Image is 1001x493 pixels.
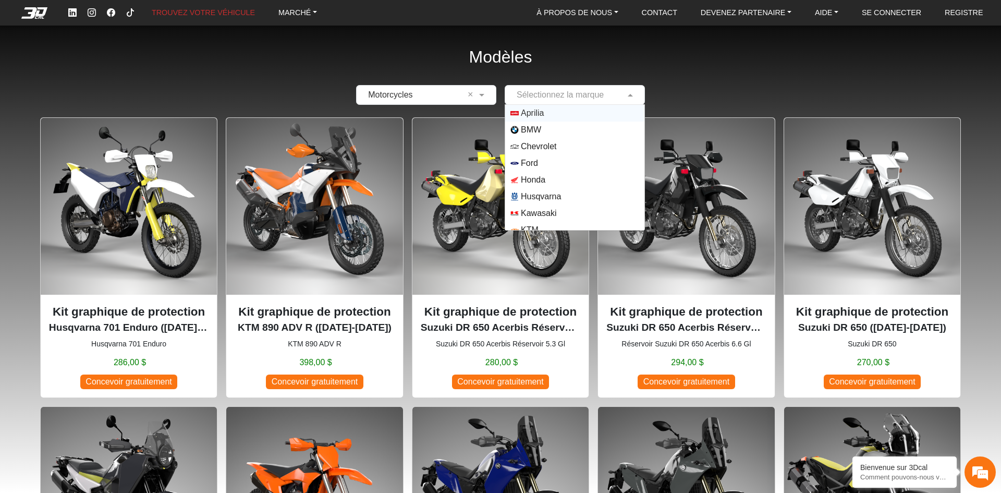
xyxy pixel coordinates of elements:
font: Concevoir gratuitement [272,377,358,386]
font: Suzuki DR 650 Acerbis Réservoir 5.3 Gl ([DATE]-[DATE]) [421,322,687,333]
font: KTM 890 ADV R ([DATE]-[DATE]) [238,322,392,333]
small: Suzuki DR 650 [792,339,952,350]
p: Suzuki DR 650 (1996-2024) [792,320,952,335]
a: MARCHÉ [274,5,321,21]
font: Suzuki DR 650 [848,340,896,348]
div: Husqvarna 701 Enduro [40,117,217,398]
font: AIDE [815,8,833,17]
font: Kit graphique de protection [238,305,390,318]
font: Modèles [469,47,532,66]
div: Suzuki DR 650 [784,117,961,398]
span: Husqvarna [521,190,561,203]
img: DR 6501996-2024 [784,118,960,294]
img: KTM [510,226,519,234]
span: KTM [521,224,539,236]
span: Clean Field [468,89,477,101]
small: KTM 890 ADV R [235,339,394,350]
p: Comment pouvons-nous vous aider? [860,473,949,481]
span: Aprilia [521,107,544,119]
font: Husqvarna 701 Enduro [91,340,166,348]
font: Bienvenue sur 3Dcal [860,463,927,472]
p: Husqvarna 701 Enduro (2016-2024) [49,320,209,335]
small: Suzuki DR 650 Acerbis Réservoir 5.3 Gl [421,339,580,350]
font: Comment pouvons-nous vous aider? [860,473,971,481]
p: Suzuki DR 650 Acerbis Réservoir 5.3 Gl (1996-2024) [421,320,580,335]
a: AIDE [811,5,843,21]
font: 294,00 $ [671,358,703,367]
img: Kawasaki [510,209,519,218]
font: 398,00 $ [299,358,332,367]
font: MARCHÉ [278,8,311,17]
p: KTM 890 ADV R (2023-2025) [235,320,394,335]
a: TROUVEZ VOTRE VÉHICULE [148,5,259,21]
div: Réservoir Suzuki DR 650 Acerbis 6.6 Gl [597,117,775,398]
ng-dropdown-panel: Options List [505,104,645,231]
a: CONTACT [638,5,681,21]
span: Kawasaki [521,207,556,220]
font: Husqvarna 701 Enduro ([DATE]-[DATE]) [49,322,237,333]
small: Husqvarna 701 Enduro [49,339,209,350]
font: Kit graphique de protection [610,305,762,318]
font: Concevoir gratuitement [829,377,915,386]
a: À PROPOS DE NOUS [532,5,622,21]
font: Concevoir gratuitement [643,377,729,386]
img: Aprilia [510,109,519,117]
img: DR 650Acerbis Tank 6.6 Gl1996-2024 [598,118,774,294]
div: Suzuki DR 650 Acerbis Réservoir 5.3 Gl [412,117,589,398]
font: REGISTRE [945,8,983,17]
font: Suzuki DR 650 Acerbis Réservoir 6.6 Gl ([DATE]-[DATE]) [606,322,872,333]
img: BMW [510,126,519,134]
img: 890 ADV R null2023-2025 [226,118,402,294]
img: Husqvarna [510,193,519,201]
font: Kit graphique de protection [796,305,948,318]
font: 280,00 $ [485,358,518,367]
img: DR 650Acerbis Tank 5.3 Gl1996-2024 [412,118,589,294]
img: 701 Enduronull 2016-2024 [41,118,217,294]
font: KTM 890 ADV R [288,340,341,348]
font: Concevoir gratuitement [86,377,172,386]
a: DEVENEZ PARTENAIRE [697,5,796,21]
font: 270,00 $ [857,358,889,367]
span: Ford [521,157,538,170]
span: Honda [521,174,545,186]
font: CONTACT [642,8,677,17]
font: TROUVEZ VOTRE VÉHICULE [152,8,255,17]
font: 286,00 $ [114,358,146,367]
p: Suzuki DR 650 Acerbis Réservoir 6.6 Gl (1996-2024) [606,320,766,335]
font: Suzuki DR 650 Acerbis Réservoir 5.3 Gl [436,340,565,348]
font: Réservoir Suzuki DR 650 Acerbis 6.6 Gl [621,340,751,348]
font: Kit graphique de protection [424,305,577,318]
span: Chevrolet [521,140,556,153]
font: Kit graphique de protection [53,305,205,318]
small: Réservoir Suzuki DR 650 Acerbis 6.6 Gl [606,339,766,350]
div: Bienvenue sur 3Dcal [860,463,949,472]
font: Suzuki DR 650 ([DATE]-[DATE]) [798,322,946,333]
font: À PROPOS DE NOUS [536,8,612,17]
img: Honda [510,176,519,184]
img: Chevrolet [510,142,519,151]
img: Ford [510,159,519,167]
span: BMW [521,124,541,136]
font: SE CONNECTER [862,8,921,17]
div: KTM 890 ADV R [226,117,403,398]
font: Concevoir gratuitement [457,377,543,386]
font: DEVENEZ PARTENAIRE [701,8,786,17]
